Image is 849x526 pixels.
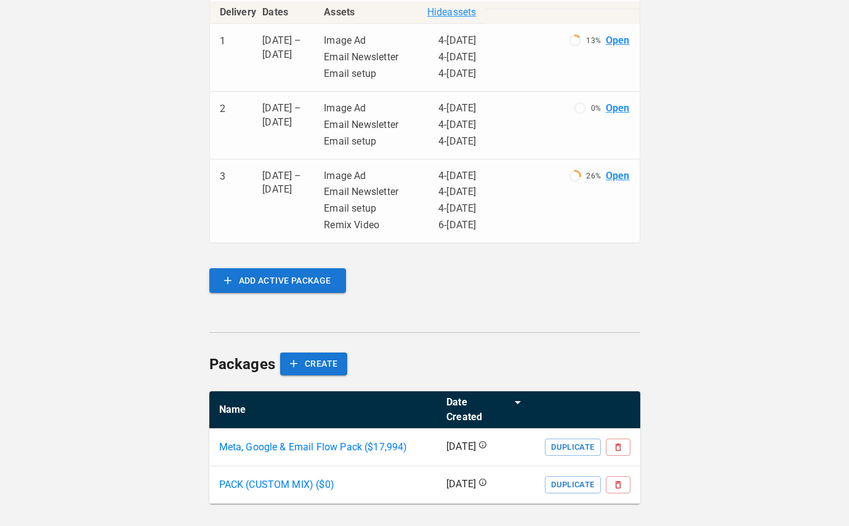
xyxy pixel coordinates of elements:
[252,159,314,243] td: [DATE] – [DATE]
[209,353,275,376] h6: Packages
[438,50,476,65] p: 4 - [DATE]
[324,135,376,149] p: Email setup
[438,118,476,132] p: 4 - [DATE]
[324,169,366,183] p: Image Ad
[324,202,376,216] p: Email setup
[324,218,379,233] p: Remix Video
[606,102,630,116] a: Open
[438,185,476,199] p: 4 - [DATE]
[252,24,314,92] td: [DATE] – [DATE]
[606,34,630,48] a: Open
[438,67,476,81] p: 4 - [DATE]
[210,1,253,24] th: Delivery
[438,34,476,48] p: 4 - [DATE]
[219,440,408,455] a: Meta, Google & Email Flow Pack ($17,994)
[446,477,476,492] p: [DATE]
[606,169,630,183] a: Open
[280,353,347,375] button: CREATE
[324,34,366,48] p: Image Ad
[209,268,346,293] button: ADD ACTIVE PACKAGE
[446,440,476,454] p: [DATE]
[252,91,314,159] td: [DATE] – [DATE]
[586,170,600,181] p: 26 %
[324,67,376,81] p: Email setup
[438,102,476,116] p: 4 - [DATE]
[324,102,366,116] p: Image Ad
[252,1,314,24] th: Dates
[219,477,334,492] p: PACK (CUSTOM MIX) ($ 0 )
[438,169,476,183] p: 4 - [DATE]
[438,218,476,233] p: 6 - [DATE]
[220,34,225,49] p: 1
[220,169,225,184] p: 3
[324,118,398,132] p: Email Newsletter
[446,395,505,424] div: Date Created
[324,185,398,199] p: Email Newsletter
[209,391,437,429] th: Name
[324,50,398,65] p: Email Newsletter
[427,5,477,20] span: Hide assets
[545,476,600,493] button: Duplicate
[586,35,600,46] p: 13 %
[438,135,476,149] p: 4 - [DATE]
[220,102,225,116] p: 2
[219,440,408,455] p: Meta, Google & Email Flow Pack ($ 17,994 )
[591,103,601,114] p: 0 %
[545,439,600,456] button: Duplicate
[209,391,640,504] table: simple table
[324,5,476,20] div: Assets
[219,477,334,492] a: PACK (CUSTOM MIX) ($0)
[438,202,476,216] p: 4 - [DATE]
